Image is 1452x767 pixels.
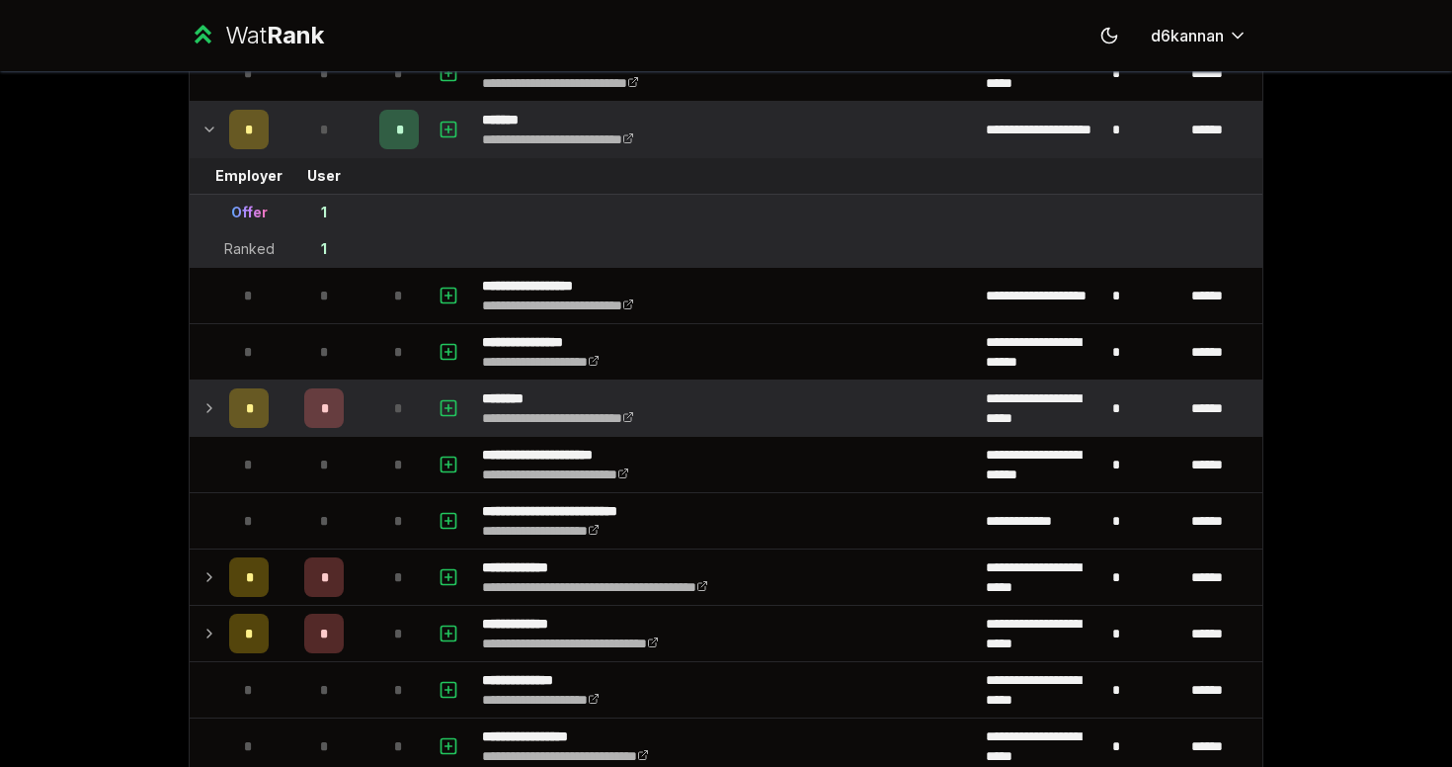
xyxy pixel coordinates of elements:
div: 1 [321,203,327,222]
div: Wat [225,20,324,51]
td: Employer [221,158,277,194]
div: 1 [321,239,327,259]
a: WatRank [189,20,324,51]
span: Rank [267,21,324,49]
button: d6kannan [1135,18,1263,53]
span: d6kannan [1151,24,1224,47]
div: Ranked [224,239,275,259]
td: User [277,158,371,194]
div: Offer [231,203,268,222]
